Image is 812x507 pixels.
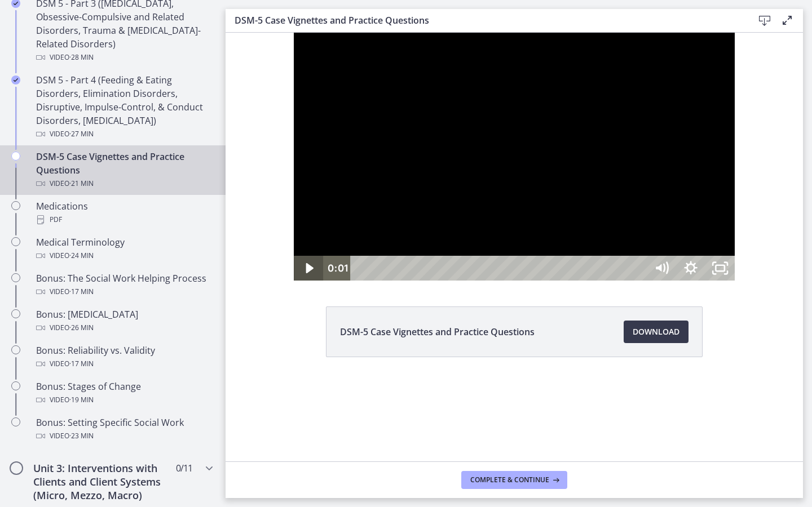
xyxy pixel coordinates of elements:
[36,199,212,226] div: Medications
[36,249,212,263] div: Video
[235,14,735,27] h3: DSM-5 Case Vignettes and Practice Questions
[421,223,451,248] button: Mute
[69,127,94,141] span: · 27 min
[36,393,212,407] div: Video
[624,321,689,343] a: Download
[36,51,212,64] div: Video
[480,223,509,248] button: Unfullscreen
[36,285,212,299] div: Video
[36,416,212,443] div: Bonus: Setting Specific Social Work
[226,33,803,281] iframe: Video Lesson
[176,461,192,475] span: 0 / 11
[36,73,212,141] div: DSM 5 - Part 4 (Feeding & Eating Disorders, Elimination Disorders, Disruptive, Impulse-Control, &...
[69,393,94,407] span: · 19 min
[36,429,212,443] div: Video
[36,357,212,371] div: Video
[69,321,94,335] span: · 26 min
[36,380,212,407] div: Bonus: Stages of Change
[470,475,549,484] span: Complete & continue
[69,357,94,371] span: · 17 min
[69,285,94,299] span: · 17 min
[11,75,20,84] i: Completed
[340,325,535,339] span: DSM-5 Case Vignettes and Practice Questions
[36,321,212,335] div: Video
[36,177,212,190] div: Video
[69,177,94,190] span: · 21 min
[36,235,212,263] div: Medical Terminology
[36,150,212,190] div: DSM-5 Case Vignettes and Practice Questions
[36,272,212,299] div: Bonus: The Social Work Helping Process
[36,213,212,226] div: PDF
[33,461,171,502] h2: Unit 3: Interventions with Clients and Client Systems (Micro, Mezzo, Macro)
[36,127,212,141] div: Video
[69,429,94,443] span: · 23 min
[633,325,679,339] span: Download
[69,249,94,263] span: · 24 min
[36,308,212,335] div: Bonus: [MEDICAL_DATA]
[36,344,212,371] div: Bonus: Reliability vs. Validity
[461,471,567,489] button: Complete & continue
[69,51,94,64] span: · 28 min
[451,223,480,248] button: Show settings menu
